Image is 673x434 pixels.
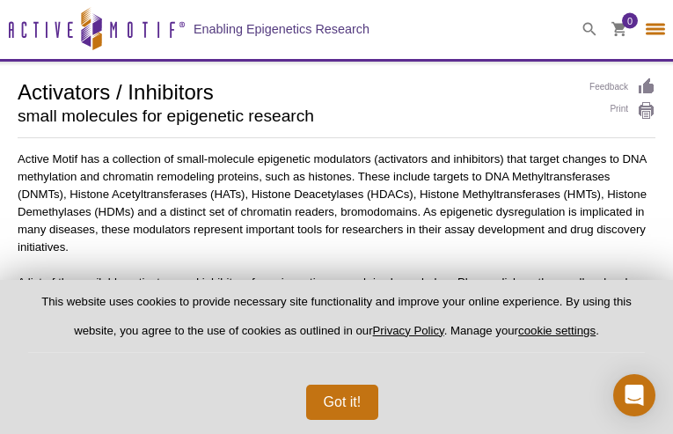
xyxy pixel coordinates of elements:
[589,77,655,97] a: Feedback
[18,151,655,256] p: Active Motif has a collection of small-molecule epigenetic modulators (activators and inhibitors)...
[611,22,627,40] a: 0
[18,274,655,309] p: A list of the available activators and inhibitors for epigenetic research is shown below. Please ...
[306,385,379,420] button: Got it!
[18,77,572,104] h1: Activators / Inhibitors
[613,374,655,416] div: Open Intercom Messenger
[194,21,369,37] h2: Enabling Epigenetics Research
[18,108,572,124] h2: small molecules for epigenetic research
[518,324,596,337] button: cookie settings
[627,13,633,29] span: 0
[589,101,655,121] a: Print
[373,324,444,337] a: Privacy Policy
[28,294,645,353] p: This website uses cookies to provide necessary site functionality and improve your online experie...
